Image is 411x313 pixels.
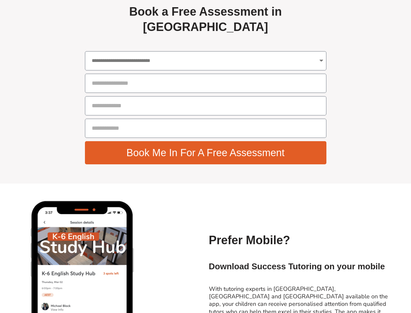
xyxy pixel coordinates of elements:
form: Free Assessment - Global [85,51,326,168]
span: Book Me In For A Free Assessment [127,148,285,158]
h2: Prefer Mobile? [209,233,388,248]
h2: Download Success Tutoring on your mobile [209,261,388,272]
h2: Book a Free Assessment in [GEOGRAPHIC_DATA] [85,4,326,35]
button: Book Me In For A Free Assessment [85,141,326,164]
iframe: Chat Widget [303,239,411,313]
